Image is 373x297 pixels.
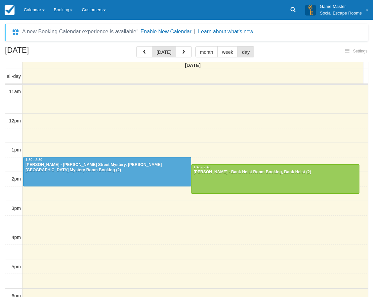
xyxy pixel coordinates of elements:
[23,157,191,186] a: 1:30 - 2:30[PERSON_NAME] - [PERSON_NAME] Street Mystery, [PERSON_NAME][GEOGRAPHIC_DATA] Mystery R...
[9,118,21,123] span: 12pm
[198,29,253,34] a: Learn about what's new
[12,206,21,211] span: 3pm
[185,63,201,68] span: [DATE]
[195,46,218,57] button: month
[341,47,371,56] button: Settings
[193,165,210,169] span: 1:45 - 2:45
[217,46,238,57] button: week
[320,10,362,16] p: Social Escape Rooms
[12,235,21,240] span: 4pm
[9,89,21,94] span: 11am
[12,264,21,269] span: 5pm
[5,5,15,15] img: checkfront-main-nav-mini-logo.png
[5,46,89,58] h2: [DATE]
[237,46,254,57] button: day
[141,28,191,35] button: Enable New Calendar
[7,74,21,79] span: all-day
[25,162,189,173] div: [PERSON_NAME] - [PERSON_NAME] Street Mystery, [PERSON_NAME][GEOGRAPHIC_DATA] Mystery Room Booking...
[320,3,362,10] p: Game Master
[22,28,138,36] div: A new Booking Calendar experience is available!
[305,5,316,15] img: A3
[194,29,195,34] span: |
[193,170,357,175] div: [PERSON_NAME] - Bank Heist Room Booking, Bank Heist (2)
[12,176,21,181] span: 2pm
[25,158,42,162] span: 1:30 - 2:30
[353,49,367,53] span: Settings
[152,46,176,57] button: [DATE]
[191,164,359,193] a: 1:45 - 2:45[PERSON_NAME] - Bank Heist Room Booking, Bank Heist (2)
[12,147,21,152] span: 1pm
